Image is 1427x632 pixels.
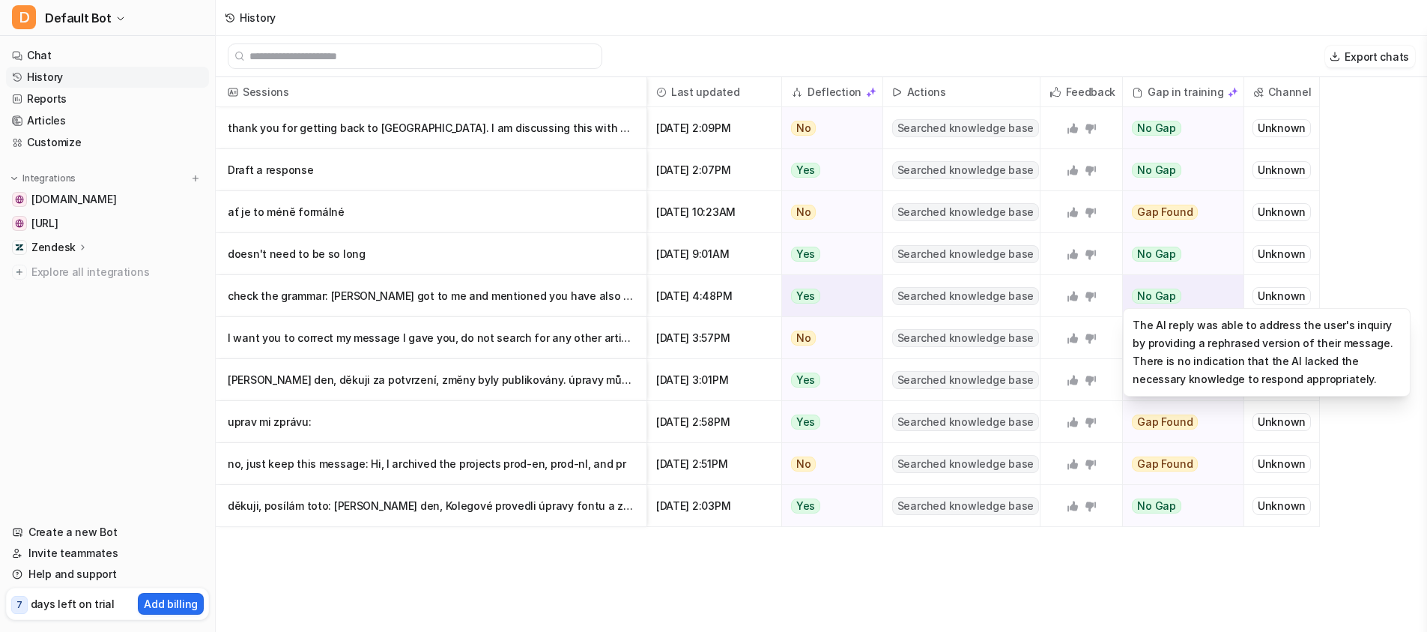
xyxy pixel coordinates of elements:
div: Unknown [1252,413,1311,431]
span: No [791,457,816,472]
span: No Gap [1132,289,1181,304]
p: Draft a response [228,149,634,191]
span: Sessions [222,77,640,107]
button: Gap Found [1123,401,1234,443]
div: Unknown [1252,203,1311,221]
button: No Gap [1123,275,1234,317]
img: Zendesk [15,243,24,252]
button: No Gap [1123,233,1234,275]
div: Unknown [1252,119,1311,137]
button: Gap Found [1123,443,1234,485]
img: expand menu [9,173,19,184]
span: Yes [791,247,820,262]
a: History [6,67,209,88]
button: No Gap [1123,107,1234,149]
span: Searched knowledge base [892,371,1039,389]
div: Gap in training [1129,77,1237,107]
h2: Actions [907,77,946,107]
img: explore all integrations [12,265,27,280]
span: Yes [791,373,820,388]
span: [DATE] 9:01AM [653,233,775,275]
p: doesn't need to be so long [228,233,634,275]
a: Reports [6,88,209,109]
span: Searched knowledge base [892,119,1039,137]
span: Explore all integrations [31,260,203,284]
button: No [782,107,874,149]
button: Yes [782,359,874,401]
img: help.luigisbox.com [15,195,24,204]
button: No [782,317,874,359]
p: check the grammar: [PERSON_NAME] got to me and mentioned you have also some issue with [228,275,634,317]
p: ať je to méně formálné [228,191,634,233]
span: [DATE] 3:57PM [653,317,775,359]
a: dashboard.eesel.ai[URL] [6,213,209,234]
h2: Deflection [808,77,861,107]
span: Searched knowledge base [892,245,1039,263]
a: Invite teammates [6,543,209,564]
button: No [782,191,874,233]
div: Unknown [1252,497,1311,515]
img: menu_add.svg [190,173,201,184]
a: Create a new Bot [6,522,209,543]
a: Help and support [6,564,209,585]
span: Searched knowledge base [892,497,1039,515]
button: No [782,443,874,485]
div: Unknown [1252,245,1311,263]
p: 7 [16,598,22,612]
button: Integrations [6,171,80,186]
span: No Gap [1132,499,1181,514]
p: uprav mi zprávu: [228,401,634,443]
p: Zendesk [31,240,76,255]
button: Add billing [138,593,204,615]
p: no, just keep this message: Hi, I archived the projects prod-en, prod-nl, and pr [228,443,634,485]
button: Yes [782,401,874,443]
a: Explore all integrations [6,262,209,283]
span: [DATE] 2:03PM [653,485,775,527]
span: No Gap [1132,121,1181,136]
div: Unknown [1252,161,1311,179]
span: Gap Found [1132,205,1198,220]
span: Gap Found [1132,457,1198,472]
a: Articles [6,110,209,131]
span: [DATE] 2:51PM [653,443,775,485]
p: děkuji, posílám toto: [PERSON_NAME] den, Kolegové provedli úpravy fontu a změny již by [228,485,634,527]
span: [DATE] 3:01PM [653,359,775,401]
span: No [791,205,816,220]
span: [DATE] 4:48PM [653,275,775,317]
span: Searched knowledge base [892,455,1039,473]
span: Searched knowledge base [892,287,1039,305]
button: Gap Found [1123,191,1234,233]
span: No Gap [1132,247,1181,262]
span: Yes [791,289,820,304]
span: Searched knowledge base [892,413,1039,431]
span: Yes [791,415,820,430]
span: [DATE] 2:07PM [653,149,775,191]
p: [PERSON_NAME] den, děkuji za potvrzení, změny byly publikovány. úpravy můžete otestova [228,359,634,401]
a: Chat [6,45,209,66]
span: No [791,331,816,346]
p: I want you to correct my message I gave you, do not search for any other article [228,317,634,359]
a: help.luigisbox.com[DOMAIN_NAME] [6,189,209,210]
span: Last updated [653,77,775,107]
span: Default Bot [45,7,112,28]
h2: Feedback [1066,77,1115,107]
div: History [240,10,276,25]
span: D [12,5,36,29]
p: days left on trial [31,596,115,612]
div: The AI reply was able to address the user's inquiry by providing a rephrased version of their mes... [1123,308,1411,397]
button: Yes [782,485,874,527]
span: Yes [791,163,820,178]
a: Customize [6,132,209,153]
button: Yes [782,233,874,275]
span: [URL] [31,216,58,231]
span: [DATE] 2:09PM [653,107,775,149]
span: Searched knowledge base [892,203,1039,221]
button: Yes [782,149,874,191]
span: No [791,121,816,136]
span: Gap Found [1132,415,1198,430]
p: thank you for getting back to [GEOGRAPHIC_DATA]. I am discussing this with my colleagues, and [228,107,634,149]
button: Yes [782,275,874,317]
button: No Gap [1123,485,1234,527]
div: Unknown [1252,287,1311,305]
p: Integrations [22,172,76,184]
